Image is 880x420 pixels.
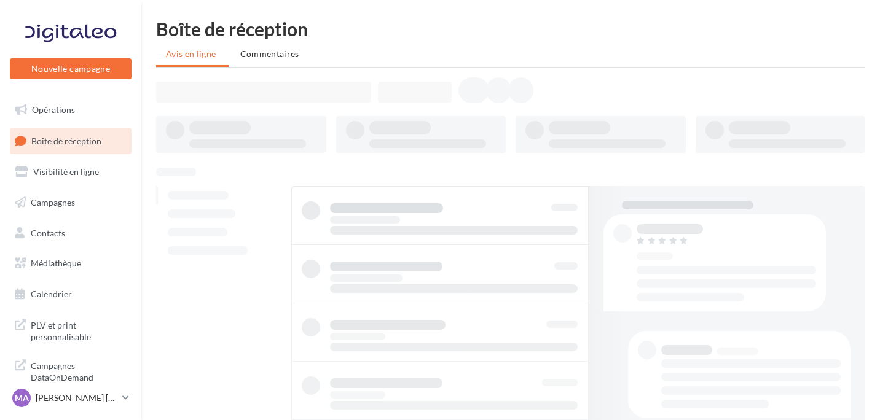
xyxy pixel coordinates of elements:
span: Campagnes [31,197,75,208]
a: Médiathèque [7,251,134,276]
span: Campagnes DataOnDemand [31,357,127,384]
span: Visibilité en ligne [33,166,99,177]
a: Opérations [7,97,134,123]
a: Campagnes [7,190,134,216]
span: PLV et print personnalisable [31,317,127,343]
a: PLV et print personnalisable [7,312,134,348]
a: Calendrier [7,281,134,307]
a: Visibilité en ligne [7,159,134,185]
a: MA [PERSON_NAME] [PERSON_NAME] [10,386,132,410]
span: MA [15,392,29,404]
button: Nouvelle campagne [10,58,132,79]
span: Commentaires [240,49,299,59]
div: Boîte de réception [156,20,865,38]
span: Calendrier [31,289,72,299]
span: Médiathèque [31,258,81,268]
p: [PERSON_NAME] [PERSON_NAME] [36,392,117,404]
a: Contacts [7,220,134,246]
span: Contacts [31,227,65,238]
span: Boîte de réception [31,135,101,146]
a: Campagnes DataOnDemand [7,352,134,389]
a: Boîte de réception [7,128,134,154]
span: Opérations [32,104,75,115]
